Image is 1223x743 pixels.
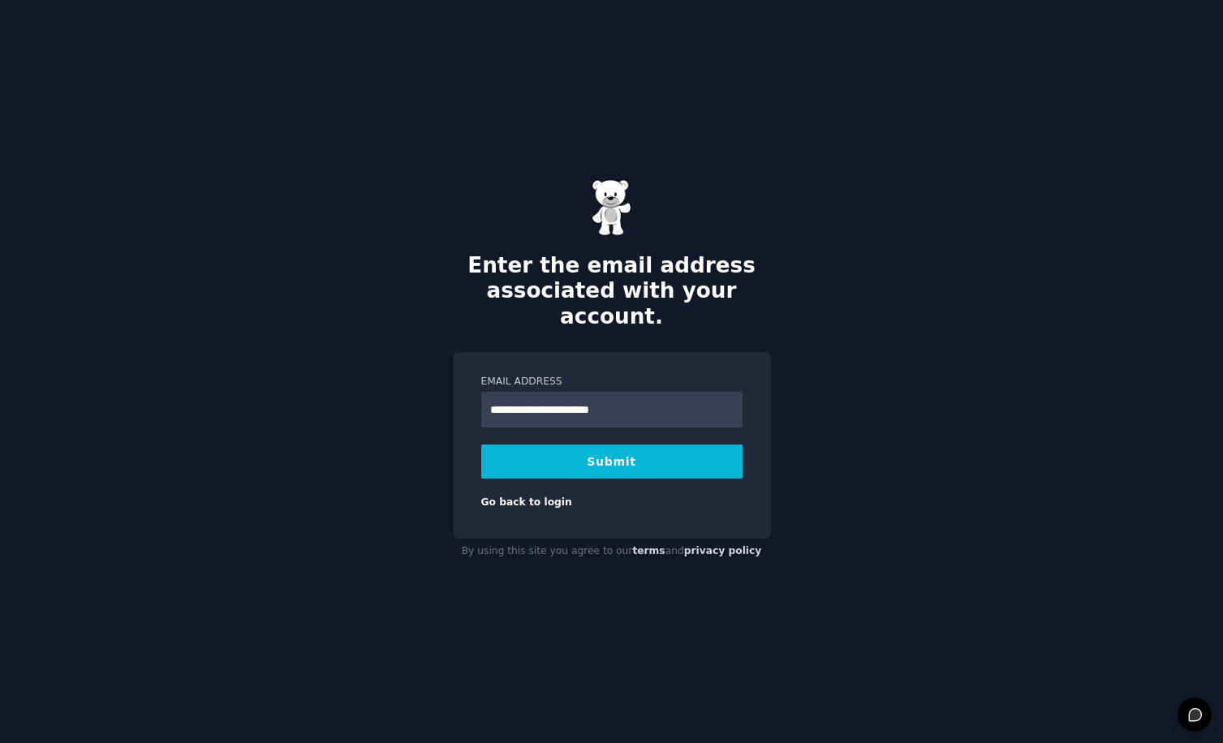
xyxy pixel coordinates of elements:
[684,545,762,556] a: privacy policy
[481,375,743,389] label: Email Address
[453,253,771,330] h2: Enter the email address associated with your account.
[481,445,743,479] button: Submit
[481,496,572,508] a: Go back to login
[632,545,665,556] a: terms
[453,539,771,565] div: By using this site you agree to our and
[592,179,632,236] img: Gummy Bear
